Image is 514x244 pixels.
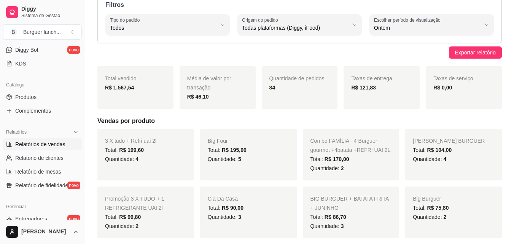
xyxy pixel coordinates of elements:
a: Relatórios de vendas [3,138,82,150]
span: R$ 99,80 [119,214,141,220]
span: R$ 195,00 [222,147,247,153]
strong: 34 [269,85,275,91]
span: 3 X tudo + Refri uai 2l [105,138,156,144]
span: 2 [135,223,138,229]
span: Total: [208,147,247,153]
strong: R$ 46,10 [187,94,209,100]
span: Big Burguer [413,196,441,202]
span: Total: [105,147,144,153]
span: Quantidade: [208,214,241,220]
span: R$ 104,00 [427,147,452,153]
button: [PERSON_NAME] [3,223,82,241]
span: Taxas de serviço [433,75,473,81]
span: BIG BURGUER + BATATA FRITA + JUNINHO [310,196,389,211]
span: Todos [110,24,216,32]
span: Relatório de clientes [15,154,64,162]
label: Origem do pedido [242,17,280,23]
a: Relatório de clientes [3,152,82,164]
span: R$ 90,00 [222,205,243,211]
button: Tipo do pedidoTodos [105,14,230,35]
div: Gerenciar [3,201,82,213]
span: Total: [310,214,346,220]
span: Total: [413,205,449,211]
span: B [10,28,17,36]
span: 5 [238,156,241,162]
span: Cia Da Casa [208,196,238,202]
a: KDS [3,57,82,70]
span: Produtos [15,93,37,101]
span: Ontem [374,24,480,32]
span: Sistema de Gestão [21,13,79,19]
span: Taxas de entrega [351,75,392,81]
span: Diggy [21,6,79,13]
span: Relatórios de vendas [15,140,65,148]
button: Escolher período de visualizaçãoOntem [369,14,494,35]
span: Total: [105,214,141,220]
span: [PERSON_NAME] BURGUER [413,138,485,144]
span: Quantidade: [413,214,446,220]
label: Tipo do pedido [110,17,142,23]
span: Total: [208,205,243,211]
a: Relatório de fidelidadenovo [3,179,82,191]
span: 2 [443,214,446,220]
span: R$ 170,00 [325,156,349,162]
span: Relatório de fidelidade [15,182,68,189]
span: 3 [341,223,344,229]
label: Escolher período de visualização [374,17,443,23]
span: Combo FAMÍLIA - 4 Burguer gourmet +4batata +REFRI UAI 2L [310,138,391,153]
span: 3 [238,214,241,220]
span: Promoção 3 X TUDO + 1 REFRIGERANTE UAI 2l [105,196,164,211]
span: Relatórios [6,129,27,135]
a: Entregadoresnovo [3,213,82,225]
button: Origem do pedidoTodas plataformas (Diggy, iFood) [237,14,362,35]
span: Exportar relatório [455,48,496,57]
strong: R$ 1.567,54 [105,85,134,91]
span: Complementos [15,107,51,115]
span: Total: [310,156,349,162]
button: Select a team [3,24,82,40]
span: 4 [443,156,446,162]
span: KDS [15,60,26,67]
span: Total vendido [105,75,137,81]
span: 2 [341,165,344,171]
span: Quantidade: [208,156,241,162]
span: Diggy Bot [15,46,38,54]
span: Quantidade: [310,165,344,171]
span: Quantidade: [105,223,138,229]
div: Burguer lanch ... [23,28,61,36]
a: Relatório de mesas [3,166,82,178]
span: Quantidade de pedidos [269,75,325,81]
span: R$ 75,80 [427,205,449,211]
span: R$ 199,60 [119,147,144,153]
span: Todas plataformas (Diggy, iFood) [242,24,348,32]
button: Exportar relatório [449,46,502,59]
span: Total: [413,147,452,153]
a: Complementos [3,105,82,117]
div: Catálogo [3,79,82,91]
span: Entregadores [15,215,47,223]
span: R$ 86,70 [325,214,346,220]
strong: R$ 121,83 [351,85,376,91]
span: 4 [135,156,138,162]
p: Filtros [105,0,494,10]
span: Quantidade: [105,156,138,162]
a: Produtos [3,91,82,103]
span: Relatório de mesas [15,168,61,175]
span: Quantidade: [413,156,446,162]
h5: Vendas por produto [97,116,502,126]
strong: R$ 0,00 [433,85,452,91]
span: Quantidade: [310,223,344,229]
a: Diggy Botnovo [3,44,82,56]
span: Big Four [208,138,228,144]
span: Média de valor por transação [187,75,231,91]
a: DiggySistema de Gestão [3,3,82,21]
span: [PERSON_NAME] [21,228,70,235]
